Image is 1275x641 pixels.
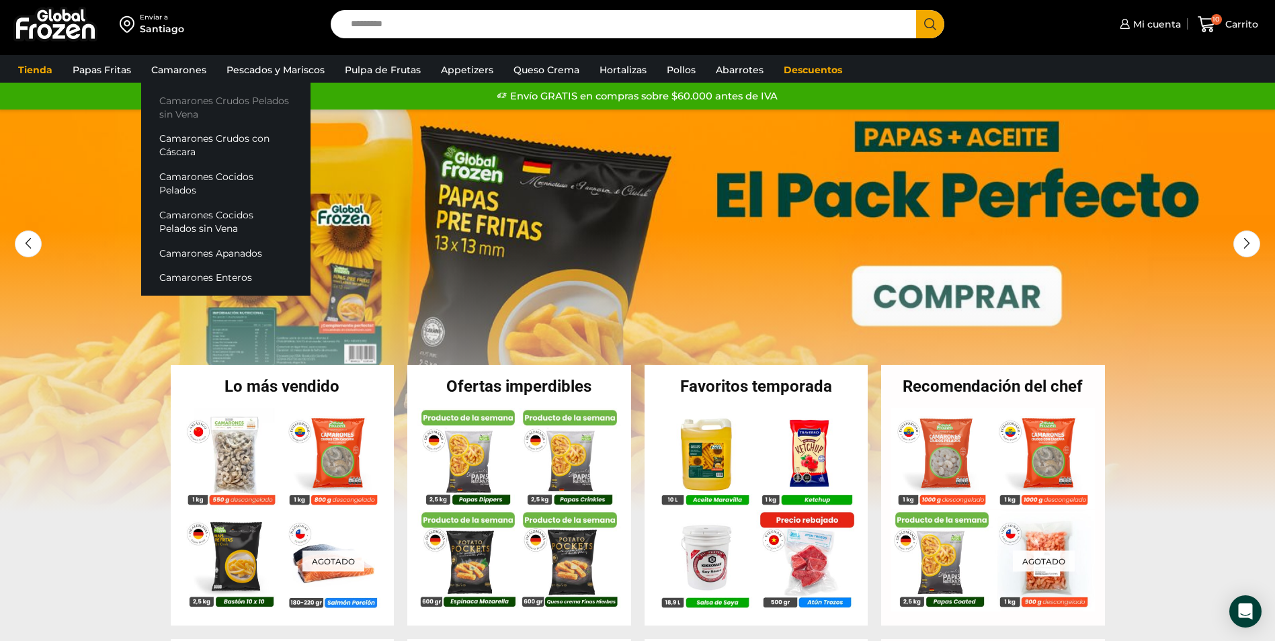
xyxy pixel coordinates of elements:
[220,57,331,83] a: Pescados y Mariscos
[777,57,849,83] a: Descuentos
[145,57,213,83] a: Camarones
[709,57,770,83] a: Abarrotes
[141,202,311,241] a: Camarones Cocidos Pelados sin Vena
[1211,14,1222,25] span: 10
[1013,551,1075,572] p: Agotado
[140,22,184,36] div: Santiago
[302,551,364,572] p: Agotado
[120,13,140,36] img: address-field-icon.svg
[1116,11,1181,38] a: Mi cuenta
[645,378,868,394] h2: Favoritos temporada
[141,241,311,265] a: Camarones Apanados
[593,57,653,83] a: Hortalizas
[141,165,311,203] a: Camarones Cocidos Pelados
[11,57,59,83] a: Tienda
[1222,17,1258,31] span: Carrito
[434,57,500,83] a: Appetizers
[1130,17,1181,31] span: Mi cuenta
[171,378,395,394] h2: Lo más vendido
[660,57,702,83] a: Pollos
[1233,230,1260,257] div: Next slide
[507,57,586,83] a: Queso Crema
[916,10,944,38] button: Search button
[140,13,184,22] div: Enviar a
[141,126,311,165] a: Camarones Crudos con Cáscara
[1229,595,1262,628] div: Open Intercom Messenger
[1194,9,1262,40] a: 10 Carrito
[15,230,42,257] div: Previous slide
[338,57,427,83] a: Pulpa de Frutas
[66,57,138,83] a: Papas Fritas
[881,378,1105,394] h2: Recomendación del chef
[141,265,311,290] a: Camarones Enteros
[141,88,311,126] a: Camarones Crudos Pelados sin Vena
[407,378,631,394] h2: Ofertas imperdibles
